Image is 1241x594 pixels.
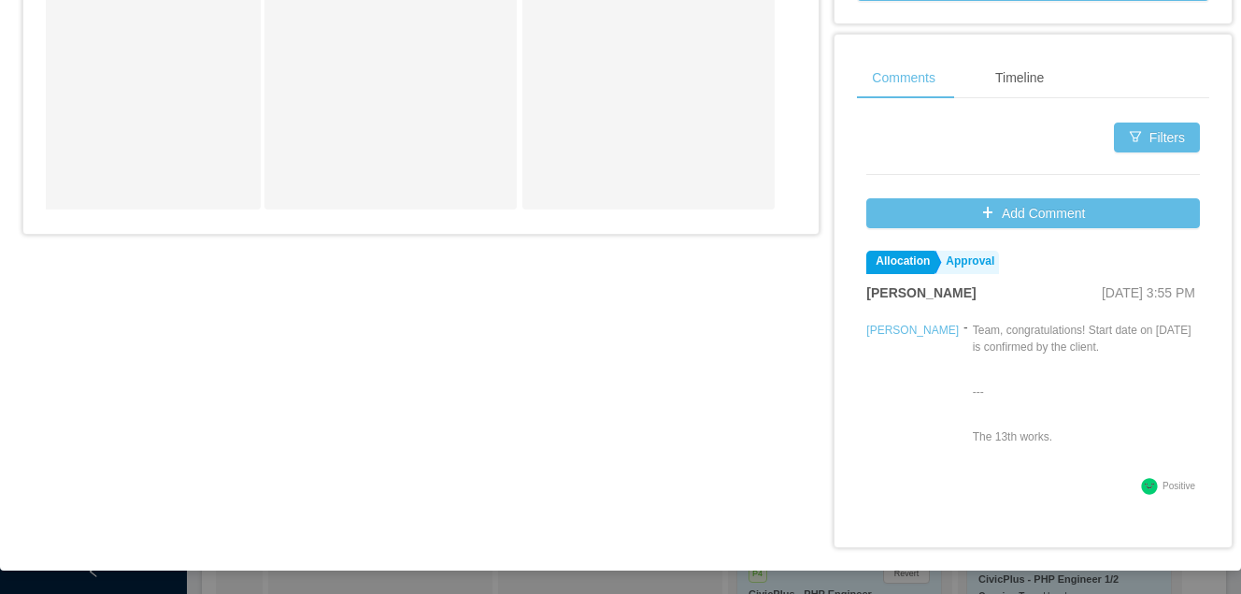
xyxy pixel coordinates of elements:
a: Allocation [866,251,934,274]
span: [DATE] 3:55 PM [1102,285,1195,300]
div: Timeline [980,57,1059,99]
p: --- [973,384,1200,400]
span: Positive [1163,481,1195,491]
div: Comments [857,57,950,99]
button: icon: plusAdd Comment [866,198,1200,228]
div: - [963,318,968,473]
strong: [PERSON_NAME] [866,285,976,300]
p: The 13th works. [973,428,1200,445]
a: Approval [936,251,999,274]
a: [PERSON_NAME] [866,324,959,337]
p: Team, congratulations! Start date on [DATE] is confirmed by the client. [973,322,1200,355]
button: icon: filterFilters [1114,123,1200,152]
